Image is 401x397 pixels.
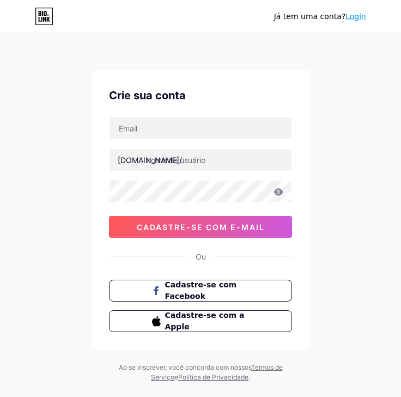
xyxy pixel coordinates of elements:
a: Login [345,12,366,21]
button: Cadastre-se com Facebook [109,280,292,302]
div: Crie sua conta [109,87,292,104]
span: Cadastre-se com a Apple [165,310,250,333]
button: Cadastre-se com a Apple [109,310,292,332]
a: Política de Privacidade [178,373,248,381]
span: Cadastre-se com e-mail [137,222,265,232]
div: Já tem uma conta? [274,11,366,22]
button: Cadastre-se com e-mail [109,216,292,238]
input: Email [110,117,291,139]
input: nome de usuário [110,149,291,171]
div: Ao se inscrever, você concorda com nossos e . [108,363,293,382]
span: Cadastre-se com Facebook [165,279,250,302]
div: [DOMAIN_NAME]/ [118,154,182,166]
div: Ou [196,251,206,262]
